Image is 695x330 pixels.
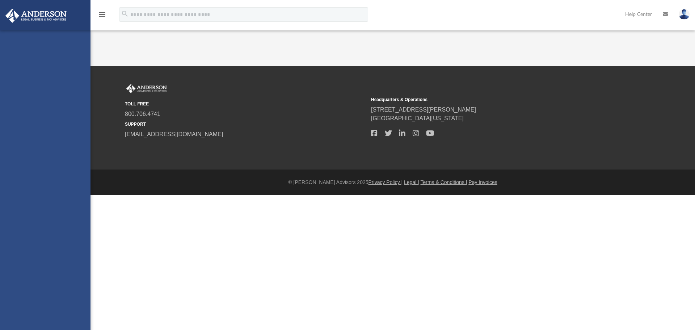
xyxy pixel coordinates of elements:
small: TOLL FREE [125,101,366,107]
img: Anderson Advisors Platinum Portal [125,84,168,93]
a: menu [98,14,106,19]
a: 800.706.4741 [125,111,160,117]
a: Privacy Policy | [368,179,403,185]
a: [STREET_ADDRESS][PERSON_NAME] [371,106,476,113]
img: User Pic [679,9,690,20]
i: search [121,10,129,18]
i: menu [98,10,106,19]
a: [GEOGRAPHIC_DATA][US_STATE] [371,115,464,121]
img: Anderson Advisors Platinum Portal [3,9,69,23]
a: Pay Invoices [468,179,497,185]
small: Headquarters & Operations [371,96,612,103]
a: Legal | [404,179,419,185]
small: SUPPORT [125,121,366,128]
a: Terms & Conditions | [421,179,467,185]
div: © [PERSON_NAME] Advisors 2025 [90,179,695,186]
a: [EMAIL_ADDRESS][DOMAIN_NAME] [125,131,223,137]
